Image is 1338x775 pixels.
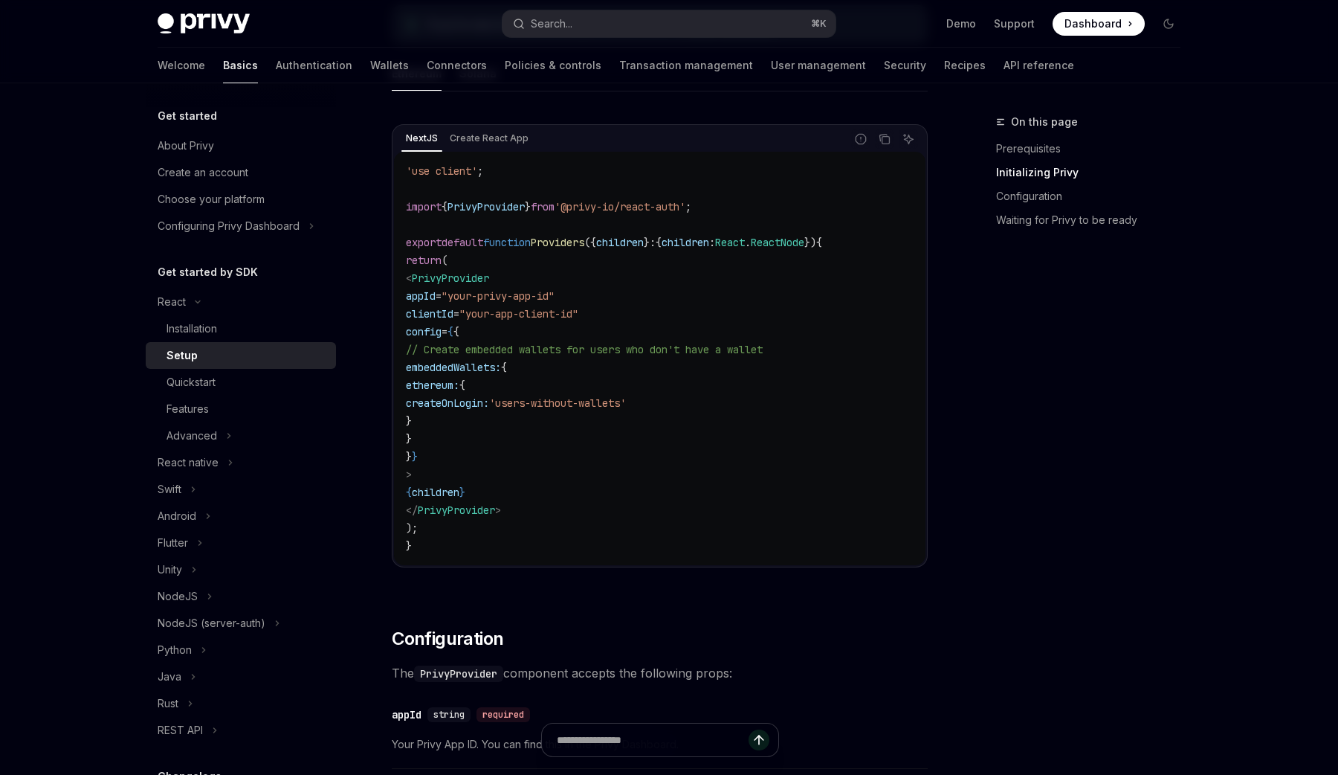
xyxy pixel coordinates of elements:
div: Setup [167,347,198,364]
span: } [406,450,412,463]
a: Welcome [158,48,205,83]
div: Swift [158,480,181,498]
span: ; [685,200,691,213]
a: Waiting for Privy to be ready [996,208,1192,232]
span: default [442,236,483,249]
span: : [709,236,715,249]
span: embeddedWallets: [406,361,501,374]
span: "your-privy-app-id" [442,289,555,303]
span: return [406,254,442,267]
div: Features [167,400,209,418]
span: ( [442,254,447,267]
span: On this page [1011,113,1078,131]
a: Create an account [146,159,336,186]
span: createOnLogin: [406,396,489,410]
a: Transaction management [619,48,753,83]
div: Create an account [158,164,248,181]
span: from [531,200,555,213]
button: Open search [502,10,836,37]
div: React native [158,454,219,472]
span: { [453,325,459,338]
div: Unity [158,561,182,579]
button: Send message [749,730,769,750]
div: appId [392,707,421,722]
span: children [412,486,459,499]
button: Ask AI [899,129,918,149]
span: > [406,468,412,481]
span: export [406,236,442,249]
button: Toggle React section [146,289,336,315]
button: Toggle Unity section [146,556,336,583]
a: Configuration [996,184,1192,208]
a: Choose your platform [146,186,336,213]
span: ({ [584,236,596,249]
a: Quickstart [146,369,336,396]
button: Toggle Rust section [146,690,336,717]
a: Features [146,396,336,422]
div: NodeJS [158,588,198,605]
button: Toggle Advanced section [146,422,336,449]
span: } [459,486,465,499]
button: Toggle NodeJS section [146,583,336,610]
a: Dashboard [1053,12,1145,36]
button: Toggle Swift section [146,476,336,503]
span: { [501,361,507,374]
span: }) [804,236,816,249]
span: '@privy-io/react-auth' [555,200,685,213]
span: children [662,236,709,249]
a: Setup [146,342,336,369]
span: config [406,325,442,338]
div: Android [158,507,196,525]
a: Installation [146,315,336,342]
button: Toggle Java section [146,663,336,690]
span: { [816,236,822,249]
div: Rust [158,695,178,713]
span: } [406,414,412,428]
div: Java [158,668,181,686]
span: { [656,236,662,249]
div: About Privy [158,137,214,155]
span: "your-app-client-id" [459,307,578,321]
span: = [453,307,459,321]
a: Recipes [944,48,986,83]
a: Support [994,16,1035,31]
span: = [436,289,442,303]
a: Policies & controls [505,48,601,83]
span: 'use client' [406,164,477,178]
div: Quickstart [167,373,216,391]
h5: Get started [158,107,217,125]
span: . [745,236,751,249]
span: > [495,504,501,517]
button: Toggle REST API section [146,717,336,744]
span: ethereum: [406,379,459,392]
span: clientId [406,307,453,321]
span: // Create embedded wallets for users who don't have a wallet [406,343,763,356]
a: Wallets [370,48,409,83]
button: Report incorrect code [851,129,870,149]
span: } [406,432,412,446]
span: Providers [531,236,584,249]
span: function [483,236,531,249]
img: dark logo [158,13,250,34]
button: Toggle Android section [146,503,336,530]
a: Initializing Privy [996,161,1192,184]
span: string [433,709,465,721]
button: Toggle dark mode [1157,12,1180,36]
button: Toggle Flutter section [146,530,336,556]
span: } [525,200,531,213]
span: : [650,236,656,249]
span: ⌘ K [811,18,827,30]
span: { [406,486,412,499]
div: Choose your platform [158,190,265,208]
button: Copy the contents from the code block [875,129,894,149]
span: Configuration [392,627,503,651]
div: NodeJS (server-auth) [158,614,265,632]
div: Installation [167,320,217,338]
a: User management [771,48,866,83]
a: Authentication [276,48,352,83]
div: Flutter [158,534,188,552]
span: } [406,539,412,553]
a: Prerequisites [996,137,1192,161]
h5: Get started by SDK [158,263,258,281]
span: appId [406,289,436,303]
